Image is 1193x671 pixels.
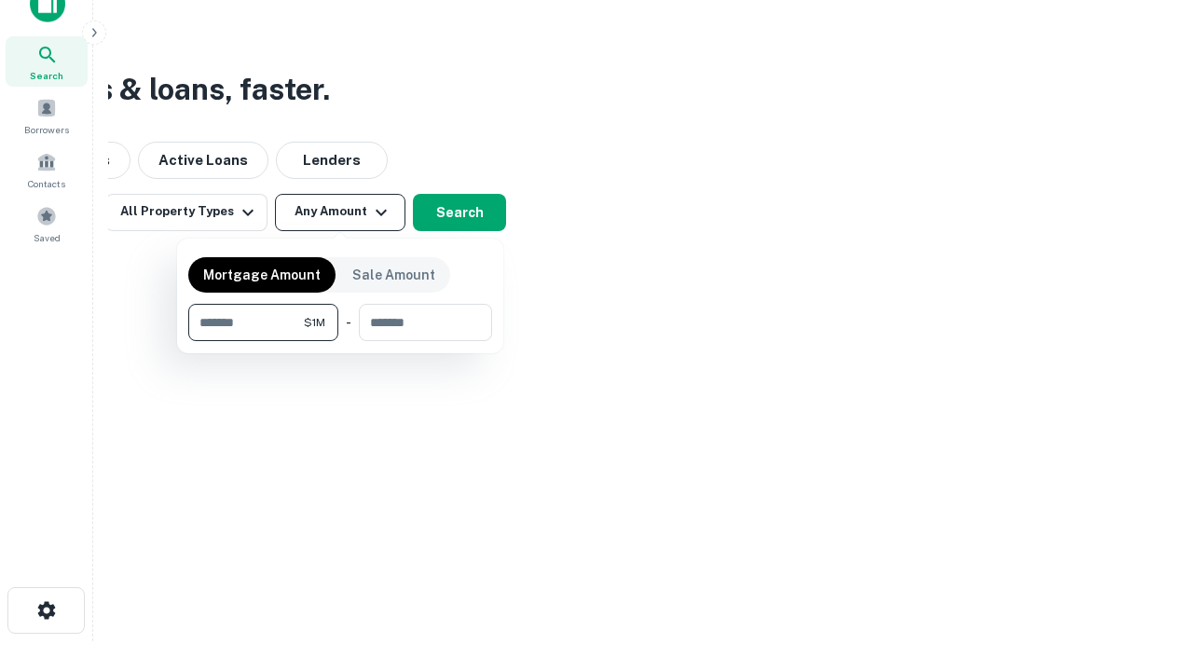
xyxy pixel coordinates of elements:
[352,265,435,285] p: Sale Amount
[1100,522,1193,611] iframe: Chat Widget
[304,314,325,331] span: $1M
[346,304,351,341] div: -
[203,265,321,285] p: Mortgage Amount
